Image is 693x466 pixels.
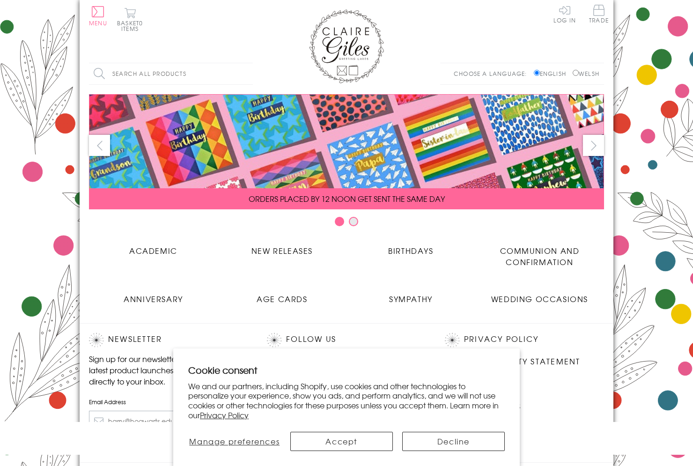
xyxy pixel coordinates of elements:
[335,217,344,226] button: Carousel Page 1 (Current Slide)
[218,286,346,304] a: Age Cards
[402,432,505,451] button: Decline
[290,432,393,451] button: Accept
[124,293,183,304] span: Anniversary
[464,355,581,368] a: Accessibility Statement
[249,193,445,204] span: ORDERS PLACED BY 12 NOON GET SENT THE SAME DAY
[243,63,253,84] input: Search
[129,245,177,256] span: Academic
[464,333,538,346] a: Privacy Policy
[267,333,426,347] h2: Follow Us
[349,217,358,226] button: Carousel Page 2
[573,70,579,76] input: Welsh
[534,69,571,78] label: English
[583,135,604,156] button: next
[257,293,307,304] span: Age Cards
[89,353,248,387] p: Sign up for our newsletter to receive the latest product launches, news and offers directly to yo...
[218,238,346,256] a: New Releases
[309,9,384,83] img: Claire Giles Greetings Cards
[500,245,580,267] span: Communion and Confirmation
[89,238,218,256] a: Academic
[589,5,609,25] a: Trade
[188,432,281,451] button: Manage preferences
[89,19,107,27] span: Menu
[589,5,609,23] span: Trade
[200,409,249,421] a: Privacy Policy
[346,286,475,304] a: Sympathy
[89,216,604,231] div: Carousel Pagination
[389,293,433,304] span: Sympathy
[89,398,248,406] label: Email Address
[475,238,604,267] a: Communion and Confirmation
[573,69,599,78] label: Welsh
[89,333,248,347] h2: Newsletter
[89,6,107,26] button: Menu
[553,5,576,23] a: Log In
[534,70,540,76] input: English
[475,286,604,304] a: Wedding Occasions
[188,363,505,377] h2: Cookie consent
[189,436,280,447] span: Manage preferences
[89,286,218,304] a: Anniversary
[454,69,532,78] p: Choose a language:
[121,19,143,33] span: 0 items
[346,238,475,256] a: Birthdays
[117,7,143,31] button: Basket0 items
[188,381,505,420] p: We and our partners, including Shopify, use cookies and other technologies to personalize your ex...
[491,293,588,304] span: Wedding Occasions
[388,245,433,256] span: Birthdays
[89,63,253,84] input: Search all products
[251,245,313,256] span: New Releases
[89,135,110,156] button: prev
[89,411,248,432] input: harry@hogwarts.edu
